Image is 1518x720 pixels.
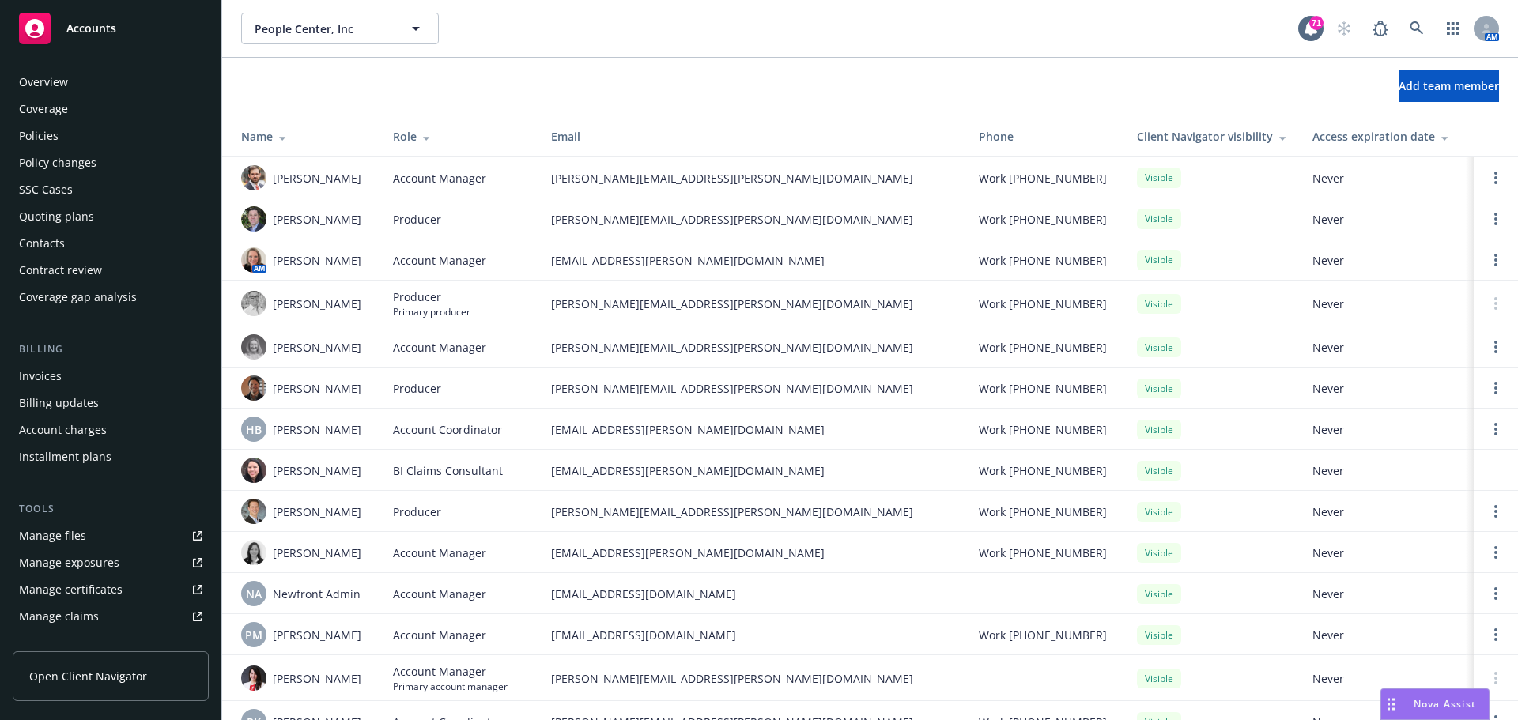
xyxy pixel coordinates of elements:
[273,421,361,438] span: [PERSON_NAME]
[393,627,486,643] span: Account Manager
[1312,170,1461,187] span: Never
[273,670,361,687] span: [PERSON_NAME]
[551,380,953,397] span: [PERSON_NAME][EMAIL_ADDRESS][PERSON_NAME][DOMAIN_NAME]
[551,586,953,602] span: [EMAIL_ADDRESS][DOMAIN_NAME]
[393,663,508,680] span: Account Manager
[19,231,65,256] div: Contacts
[1137,584,1181,604] div: Visible
[551,296,953,312] span: [PERSON_NAME][EMAIL_ADDRESS][PERSON_NAME][DOMAIN_NAME]
[245,627,262,643] span: PM
[1486,251,1505,270] a: Open options
[13,96,209,122] a: Coverage
[13,123,209,149] a: Policies
[273,380,361,397] span: [PERSON_NAME]
[393,305,470,319] span: Primary producer
[13,417,209,443] a: Account charges
[19,123,59,149] div: Policies
[273,503,361,520] span: [PERSON_NAME]
[1486,337,1505,356] a: Open options
[1137,337,1181,357] div: Visible
[1486,209,1505,228] a: Open options
[241,165,266,190] img: photo
[13,258,209,283] a: Contract review
[273,627,361,643] span: [PERSON_NAME]
[1312,586,1461,602] span: Never
[551,128,953,145] div: Email
[13,150,209,175] a: Policy changes
[13,550,209,575] a: Manage exposures
[255,21,391,37] span: People Center, Inc
[19,444,111,469] div: Installment plans
[13,341,209,357] div: Billing
[13,501,209,517] div: Tools
[273,211,361,228] span: [PERSON_NAME]
[1486,502,1505,521] a: Open options
[19,150,96,175] div: Policy changes
[1399,70,1499,102] button: Add team member
[1486,543,1505,562] a: Open options
[1312,545,1461,561] span: Never
[979,170,1107,187] span: Work [PHONE_NUMBER]
[551,627,953,643] span: [EMAIL_ADDRESS][DOMAIN_NAME]
[979,296,1107,312] span: Work [PHONE_NUMBER]
[19,258,102,283] div: Contract review
[1312,296,1461,312] span: Never
[1328,13,1360,44] a: Start snowing
[246,586,262,602] span: NA
[1137,168,1181,187] div: Visible
[13,364,209,389] a: Invoices
[979,252,1107,269] span: Work [PHONE_NUMBER]
[979,503,1107,520] span: Work [PHONE_NUMBER]
[273,170,361,187] span: [PERSON_NAME]
[551,339,953,356] span: [PERSON_NAME][EMAIL_ADDRESS][PERSON_NAME][DOMAIN_NAME]
[393,380,441,397] span: Producer
[979,211,1107,228] span: Work [PHONE_NUMBER]
[1365,13,1396,44] a: Report a Bug
[13,231,209,256] a: Contacts
[393,680,508,693] span: Primary account manager
[393,421,502,438] span: Account Coordinator
[19,604,99,629] div: Manage claims
[1137,669,1181,688] div: Visible
[1312,670,1461,687] span: Never
[13,523,209,548] a: Manage files
[13,631,209,656] a: Manage BORs
[19,523,86,548] div: Manage files
[1137,209,1181,228] div: Visible
[1486,584,1505,603] a: Open options
[393,586,486,602] span: Account Manager
[979,545,1107,561] span: Work [PHONE_NUMBER]
[1437,13,1469,44] a: Switch app
[273,586,361,602] span: Newfront Admin
[1137,420,1181,439] div: Visible
[979,462,1107,479] span: Work [PHONE_NUMBER]
[1137,128,1287,145] div: Client Navigator visibility
[979,627,1107,643] span: Work [PHONE_NUMBER]
[551,421,953,438] span: [EMAIL_ADDRESS][PERSON_NAME][DOMAIN_NAME]
[393,252,486,269] span: Account Manager
[13,444,209,469] a: Installment plans
[19,417,107,443] div: Account charges
[13,604,209,629] a: Manage claims
[393,503,441,520] span: Producer
[19,70,68,95] div: Overview
[979,339,1107,356] span: Work [PHONE_NUMBER]
[13,285,209,310] a: Coverage gap analysis
[1312,211,1461,228] span: Never
[13,204,209,229] a: Quoting plans
[1137,294,1181,314] div: Visible
[19,631,93,656] div: Manage BORs
[979,380,1107,397] span: Work [PHONE_NUMBER]
[393,211,441,228] span: Producer
[551,170,953,187] span: [PERSON_NAME][EMAIL_ADDRESS][PERSON_NAME][DOMAIN_NAME]
[273,252,361,269] span: [PERSON_NAME]
[393,128,526,145] div: Role
[241,247,266,273] img: photo
[66,22,116,35] span: Accounts
[13,390,209,416] a: Billing updates
[1309,16,1324,30] div: 71
[241,291,266,316] img: photo
[246,421,262,438] span: HB
[979,421,1107,438] span: Work [PHONE_NUMBER]
[1486,379,1505,398] a: Open options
